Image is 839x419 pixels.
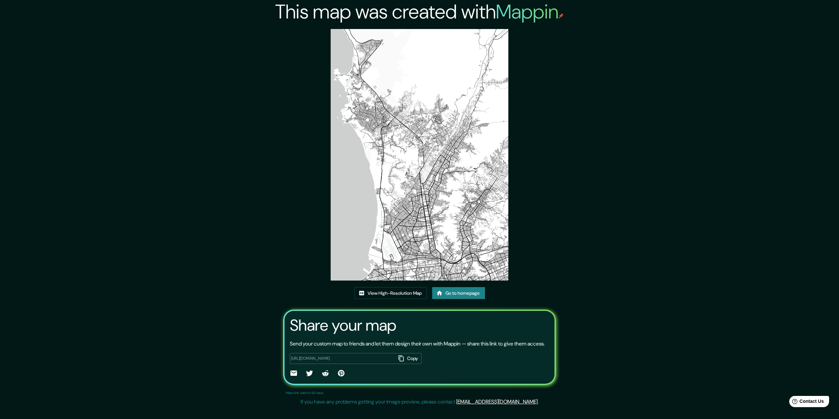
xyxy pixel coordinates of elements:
[301,398,539,406] p: If you have any problems getting your image preview, please contact .
[290,316,396,335] h3: Share your map
[432,287,485,299] a: Go to homepage
[290,340,545,348] p: Send your custom map to friends and let them design their own with Mappin — share this link to gi...
[331,29,508,281] img: created-map
[456,398,538,405] a: [EMAIL_ADDRESS][DOMAIN_NAME]
[396,353,422,364] button: Copy
[780,393,832,412] iframe: Help widget launcher
[558,13,564,18] img: mappin-pin
[286,390,324,395] p: Maps link valid for 60 days.
[354,287,427,299] a: View High-Resolution Map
